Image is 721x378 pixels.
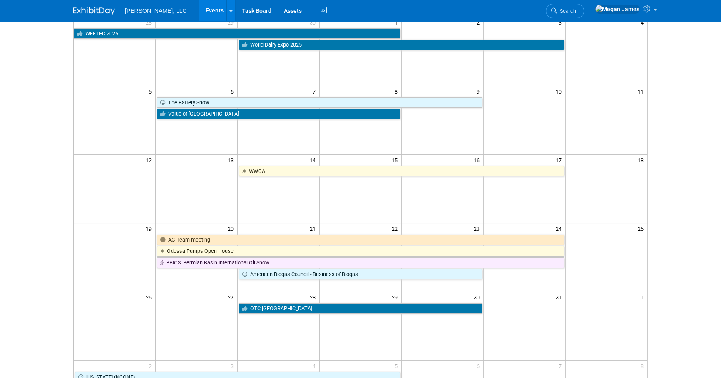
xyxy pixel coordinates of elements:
span: 3 [558,17,565,27]
span: 31 [555,292,565,302]
span: 30 [473,292,483,302]
span: 12 [145,155,155,165]
span: 20 [227,223,237,234]
span: 9 [476,86,483,96]
span: 19 [145,223,155,234]
span: 29 [227,17,237,27]
span: 7 [312,86,319,96]
a: The Battery Show [157,97,482,108]
span: 28 [145,17,155,27]
a: PBIOS: Permian Basin International Oil Show [157,257,564,268]
span: 22 [391,223,401,234]
span: 21 [309,223,319,234]
span: 5 [148,86,155,96]
span: 6 [230,86,237,96]
span: 13 [227,155,237,165]
a: World Dairy Expo 2025 [239,40,564,50]
span: 29 [391,292,401,302]
span: 30 [309,17,319,27]
span: 14 [309,155,319,165]
span: 27 [227,292,237,302]
span: Search [557,8,576,14]
span: 15 [391,155,401,165]
span: 26 [145,292,155,302]
span: 24 [555,223,565,234]
span: 5 [394,361,401,371]
span: 11 [637,86,647,96]
span: 7 [558,361,565,371]
a: AG Team meeting [157,235,564,245]
span: 16 [473,155,483,165]
span: 10 [555,86,565,96]
span: 17 [555,155,565,165]
a: American Biogas Council - Business of Biogas [239,269,482,280]
span: 1 [394,17,401,27]
img: ExhibitDay [73,7,115,15]
a: WWOA [239,166,564,177]
img: Megan James [595,5,640,14]
a: Search [546,4,584,18]
span: 18 [637,155,647,165]
span: 25 [637,223,647,234]
span: 3 [230,361,237,371]
span: 2 [148,361,155,371]
span: 4 [640,17,647,27]
span: 2 [476,17,483,27]
a: WEFTEC 2025 [74,28,400,39]
a: Odessa Pumps Open House [157,246,564,257]
a: Value of [GEOGRAPHIC_DATA] [157,109,400,119]
span: 6 [476,361,483,371]
span: 8 [640,361,647,371]
span: 8 [394,86,401,96]
a: OTC [GEOGRAPHIC_DATA] [239,303,482,314]
span: 4 [312,361,319,371]
span: [PERSON_NAME], LLC [125,7,187,14]
span: 28 [309,292,319,302]
span: 23 [473,223,483,234]
span: 1 [640,292,647,302]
